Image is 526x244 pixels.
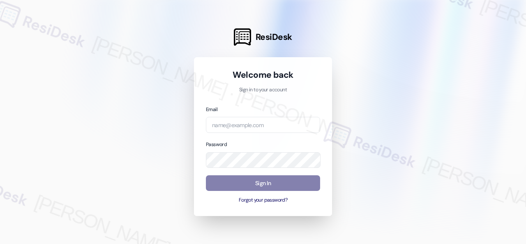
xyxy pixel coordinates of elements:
span: ResiDesk [256,31,292,43]
button: Forgot your password? [206,197,320,204]
button: Sign In [206,175,320,191]
input: name@example.com [206,117,320,133]
img: ResiDesk Logo [234,28,251,46]
p: Sign in to your account [206,86,320,94]
label: Password [206,141,227,148]
h1: Welcome back [206,69,320,81]
label: Email [206,106,217,113]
